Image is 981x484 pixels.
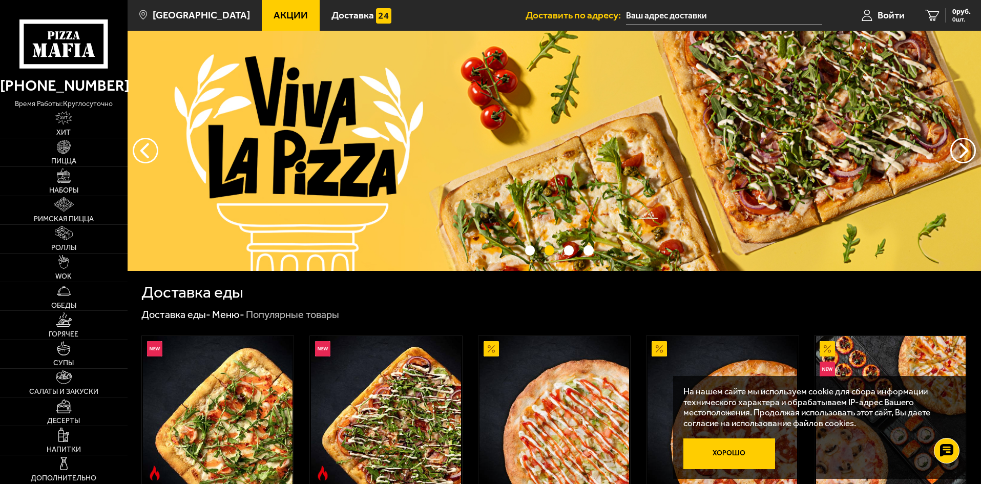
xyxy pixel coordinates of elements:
span: Хит [56,129,71,136]
span: Супы [53,360,74,367]
a: Доставка еды- [141,308,211,321]
button: точки переключения [545,245,554,255]
span: Роллы [51,244,76,251]
div: Популярные товары [246,308,339,322]
img: Акционный [484,341,499,356]
button: следующий [133,138,158,163]
span: 0 руб. [952,8,971,15]
img: 15daf4d41897b9f0e9f617042186c801.svg [376,8,391,24]
span: Доставка [331,10,374,20]
span: Наборы [49,187,78,194]
p: На нашем сайте мы используем cookie для сбора информации технического характера и обрабатываем IP... [683,386,951,429]
button: точки переключения [525,245,535,255]
span: Обеды [51,302,76,309]
span: Войти [878,10,905,20]
h1: Доставка еды [141,284,243,301]
span: Десерты [47,417,80,425]
button: точки переключения [564,245,574,255]
span: Доставить по адресу: [526,10,626,20]
img: Острое блюдо [147,466,162,481]
input: Ваш адрес доставки [626,6,822,25]
span: Дополнительно [31,475,96,482]
span: [GEOGRAPHIC_DATA] [153,10,250,20]
img: Новинка [820,362,835,377]
img: Акционный [652,341,667,356]
img: Акционный [820,341,835,356]
button: точки переключения [583,245,593,255]
span: WOK [55,273,72,280]
span: Горячее [49,331,78,338]
button: Хорошо [683,438,776,469]
img: Новинка [315,341,330,356]
a: Меню- [212,308,244,321]
span: Салаты и закуски [29,388,98,395]
img: Новинка [147,341,162,356]
img: Острое блюдо [315,466,330,481]
span: Римская пицца [34,216,94,223]
button: предыдущий [950,138,976,163]
span: Напитки [47,446,81,453]
span: 0 шт. [952,16,971,23]
span: Пицца [51,158,76,165]
span: Акции [274,10,308,20]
